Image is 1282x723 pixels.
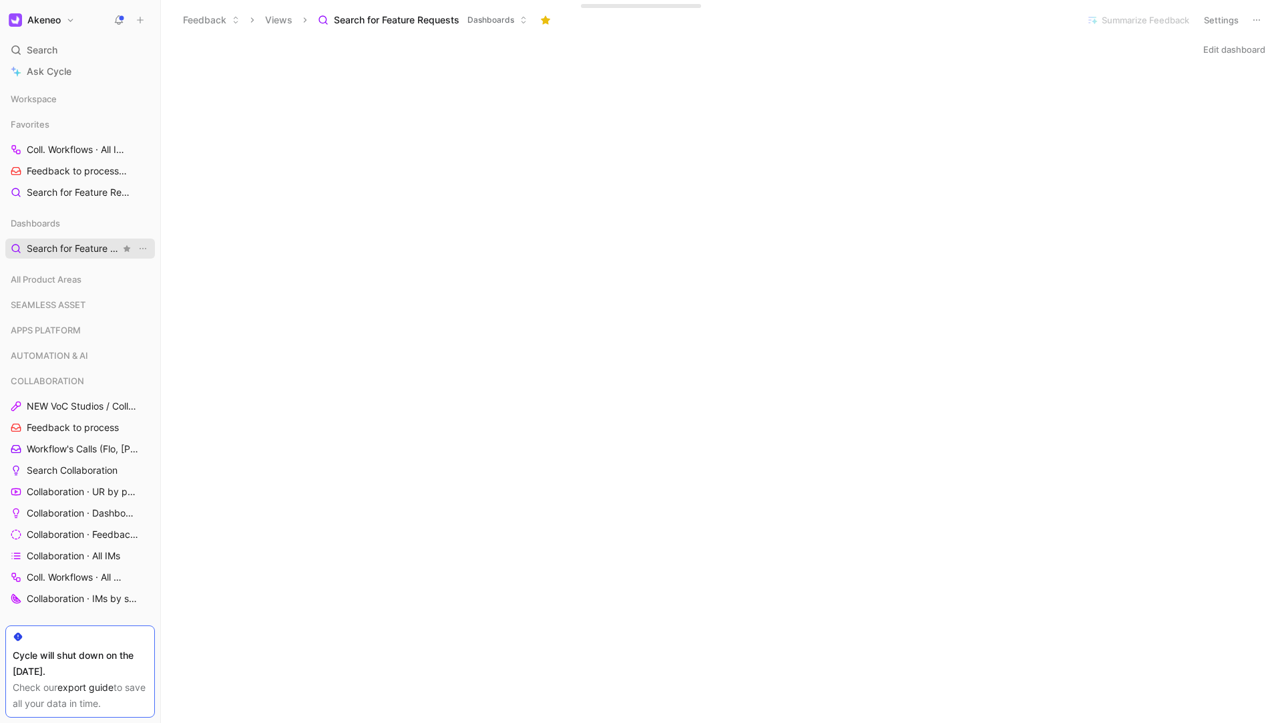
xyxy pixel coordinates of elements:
a: NEW VoC Studios / Collaboration [5,396,155,416]
a: Search for Feature RequestsView actions [5,239,155,259]
a: Collaboration · Feedback by source [5,525,155,545]
a: Collaboration · UR by project [5,482,155,502]
span: Collaboration · UR by project [27,485,138,498]
span: APPS PLATFORM [11,323,81,337]
button: Settings [1198,11,1245,29]
span: Search for Feature Requests [334,13,459,27]
a: Search for Feature Requests [5,182,155,202]
div: All Product Areas [5,269,155,293]
div: CORE AI [5,619,155,639]
span: Collaboration · All IMs [27,549,120,563]
div: AUTOMATION & AI [5,345,155,366]
div: Workspace [5,89,155,109]
button: AkeneoAkeneo [5,11,78,29]
div: AUTOMATION & AI [5,345,155,370]
span: NEW VoC Studios / Collaboration [27,400,139,413]
a: Coll. Workflows · All IMs [5,140,155,160]
a: Collaboration · All IMs [5,546,155,566]
a: Ask Cycle [5,61,155,82]
button: Views [259,10,298,30]
span: Search [27,42,57,58]
h1: Akeneo [27,14,61,26]
span: Workflow's Calls (Flo, [PERSON_NAME], [PERSON_NAME]) [27,442,144,456]
span: Feedback to process [27,421,119,434]
div: CORE AI [5,619,155,643]
span: Favorites [11,118,49,131]
div: All Product Areas [5,269,155,289]
div: SEAMLESS ASSET [5,295,155,319]
a: Workflow's Calls (Flo, [PERSON_NAME], [PERSON_NAME]) [5,439,155,459]
span: Workspace [11,92,57,106]
div: Dashboards [5,213,155,233]
button: Feedback [177,10,246,30]
a: Coll. Workflows · All IMs [5,567,155,587]
span: Ask Cycle [27,63,71,80]
a: Feedback to process [5,418,155,438]
span: Search for Feature Requests [27,186,132,200]
span: SEAMLESS ASSET [11,298,85,311]
span: Collaboration · Feedback by source [27,528,140,541]
div: Cycle will shut down on the [DATE]. [13,647,148,680]
span: Collaboration · IMs by status [27,592,138,605]
span: Dashboards [467,13,514,27]
a: Collaboration · IMs by status [5,589,155,609]
button: View actions [136,242,150,255]
span: AUTOMATION & AI [11,349,88,362]
div: APPS PLATFORM [5,320,155,340]
span: COLLABORATION [11,374,84,388]
span: All Product Areas [11,273,81,286]
span: Search for Feature Requests [27,242,120,255]
a: Collaboration · Dashboard [5,503,155,523]
a: Feedback to processCOLLABORATION [5,161,155,181]
div: SEAMLESS ASSET [5,295,155,315]
span: Dashboards [11,216,60,230]
button: Summarize Feedback [1081,11,1195,29]
a: export guide [57,682,114,693]
span: Feedback to process [27,164,131,178]
span: Coll. Workflows · All IMs [27,143,132,157]
div: COLLABORATION [5,371,155,391]
div: COLLABORATIONNEW VoC Studios / CollaborationFeedback to processWorkflow's Calls (Flo, [PERSON_NAM... [5,371,155,609]
div: APPS PLATFORM [5,320,155,344]
a: Search Collaboration [5,460,155,480]
span: CORE AI [11,623,45,636]
div: Search [5,40,155,60]
img: Akeneo [9,13,22,27]
button: Search for Feature RequestsDashboards [312,10,533,30]
div: Favorites [5,114,155,134]
span: Search Collaboration [27,464,118,477]
span: Collaboration · Dashboard [27,507,137,520]
div: DashboardsSearch for Feature RequestsView actions [5,213,155,259]
div: Check our to save all your data in time. [13,680,148,712]
span: Coll. Workflows · All IMs [27,571,122,584]
button: Edit dashboard [1197,40,1271,59]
